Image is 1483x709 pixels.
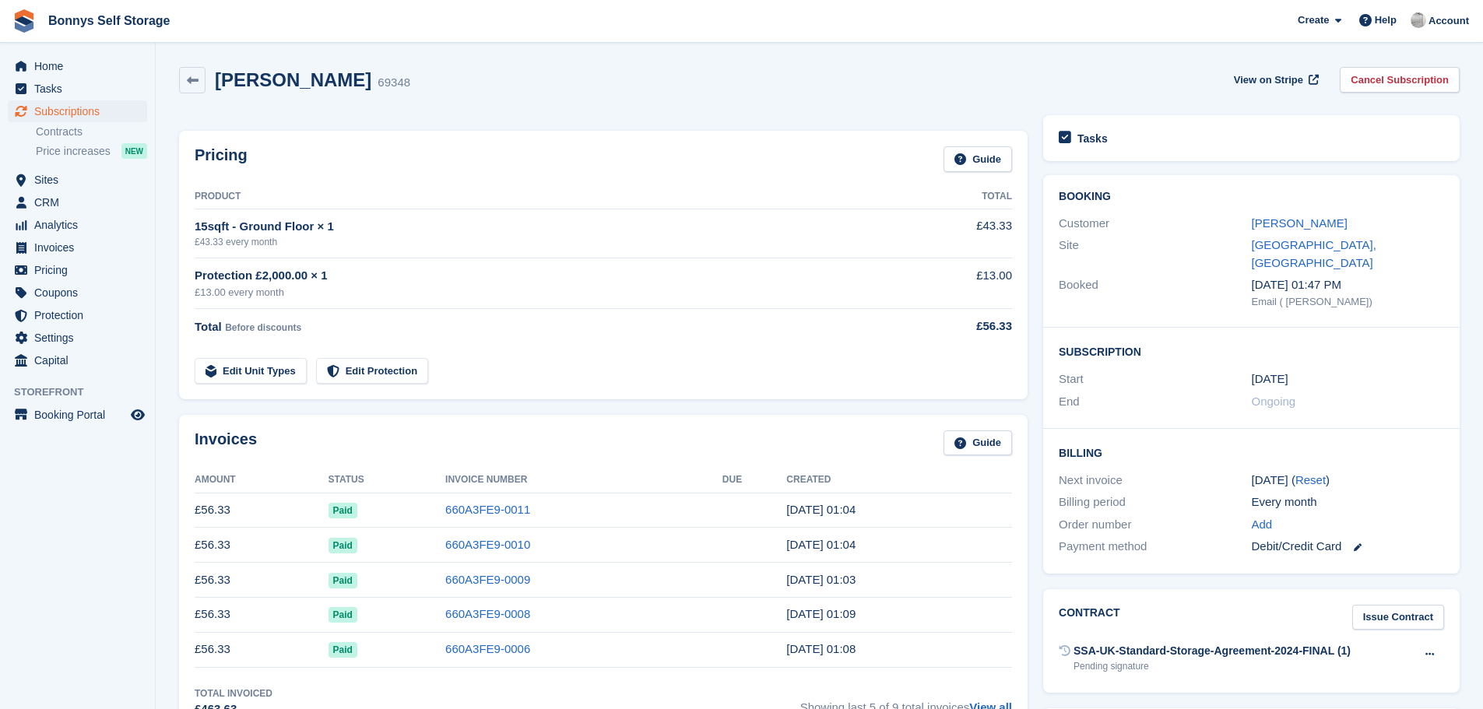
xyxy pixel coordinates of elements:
[1228,67,1322,93] a: View on Stripe
[1252,370,1288,388] time: 2025-01-22 00:00:00 UTC
[904,209,1012,258] td: £43.33
[1059,370,1251,388] div: Start
[1252,276,1444,294] div: [DATE] 01:47 PM
[34,327,128,349] span: Settings
[329,468,446,493] th: Status
[36,142,147,160] a: Price increases NEW
[8,169,147,191] a: menu
[786,503,856,516] time: 2025-09-22 00:04:01 UTC
[1059,393,1251,411] div: End
[329,503,357,518] span: Paid
[225,322,301,333] span: Before discounts
[1074,659,1351,673] div: Pending signature
[195,267,904,285] div: Protection £2,000.00 × 1
[34,304,128,326] span: Protection
[34,282,128,304] span: Coupons
[944,430,1012,456] a: Guide
[8,214,147,236] a: menu
[445,538,530,551] a: 660A3FE9-0010
[1429,13,1469,29] span: Account
[1352,605,1444,630] a: Issue Contract
[1252,493,1444,511] div: Every month
[1059,191,1444,203] h2: Booking
[1252,538,1444,556] div: Debit/Credit Card
[1059,215,1251,233] div: Customer
[1077,132,1108,146] h2: Tasks
[786,607,856,620] time: 2025-06-22 00:09:39 UTC
[34,349,128,371] span: Capital
[8,282,147,304] a: menu
[195,563,329,598] td: £56.33
[329,573,357,588] span: Paid
[1252,472,1444,490] div: [DATE] ( )
[445,468,722,493] th: Invoice Number
[1252,516,1273,534] a: Add
[904,184,1012,209] th: Total
[215,69,371,90] h2: [PERSON_NAME]
[195,686,272,700] div: Total Invoiced
[195,597,329,632] td: £56.33
[8,191,147,213] a: menu
[42,8,176,33] a: Bonnys Self Storage
[1059,276,1251,309] div: Booked
[195,358,307,384] a: Edit Unit Types
[1059,472,1251,490] div: Next invoice
[445,573,530,586] a: 660A3FE9-0009
[195,493,329,528] td: £56.33
[34,214,128,236] span: Analytics
[34,191,128,213] span: CRM
[1059,444,1444,460] h2: Billing
[904,318,1012,335] div: £56.33
[1059,237,1251,272] div: Site
[195,184,904,209] th: Product
[1252,216,1348,230] a: [PERSON_NAME]
[34,237,128,258] span: Invoices
[195,285,904,300] div: £13.00 every month
[8,327,147,349] a: menu
[944,146,1012,172] a: Guide
[8,259,147,281] a: menu
[1059,605,1120,630] h2: Contract
[8,100,147,122] a: menu
[36,144,111,159] span: Price increases
[445,642,530,655] a: 660A3FE9-0006
[195,632,329,667] td: £56.33
[329,607,357,623] span: Paid
[445,503,530,516] a: 660A3FE9-0011
[329,642,357,658] span: Paid
[1295,473,1326,486] a: Reset
[1059,493,1251,511] div: Billing period
[14,384,155,400] span: Storefront
[128,405,147,424] a: Preview store
[34,404,128,426] span: Booking Portal
[786,538,856,551] time: 2025-08-22 00:04:10 UTC
[722,468,787,493] th: Due
[1252,294,1444,310] div: Email ( [PERSON_NAME])
[34,169,128,191] span: Sites
[445,607,530,620] a: 660A3FE9-0008
[36,125,147,139] a: Contracts
[8,349,147,371] a: menu
[8,55,147,77] a: menu
[8,404,147,426] a: menu
[8,78,147,100] a: menu
[904,258,1012,309] td: £13.00
[195,235,904,249] div: £43.33 every month
[1059,538,1251,556] div: Payment method
[8,237,147,258] a: menu
[195,218,904,236] div: 15sqft - Ground Floor × 1
[329,538,357,553] span: Paid
[34,100,128,122] span: Subscriptions
[1252,395,1296,408] span: Ongoing
[34,55,128,77] span: Home
[1059,516,1251,534] div: Order number
[1298,12,1329,28] span: Create
[1375,12,1397,28] span: Help
[316,358,428,384] a: Edit Protection
[1340,67,1460,93] a: Cancel Subscription
[34,78,128,100] span: Tasks
[195,146,248,172] h2: Pricing
[8,304,147,326] a: menu
[121,143,147,159] div: NEW
[786,642,856,655] time: 2025-05-22 00:08:54 UTC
